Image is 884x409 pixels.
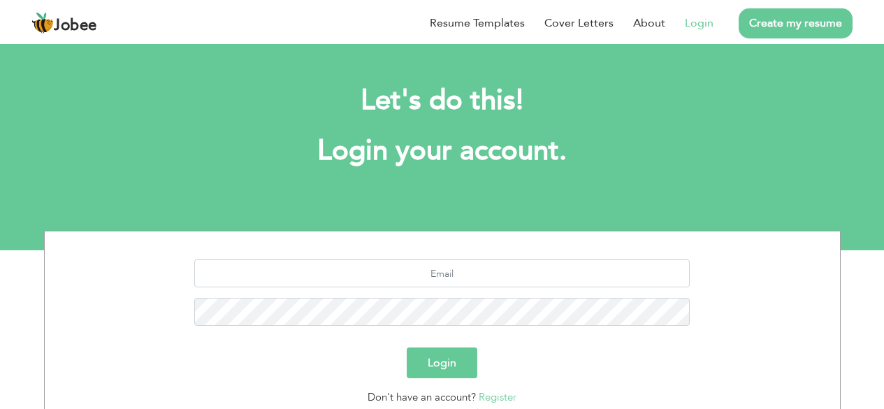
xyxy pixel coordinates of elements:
[65,82,820,119] h2: Let's do this!
[54,18,97,34] span: Jobee
[31,12,97,34] a: Jobee
[633,15,665,31] a: About
[430,15,525,31] a: Resume Templates
[368,390,476,404] span: Don't have an account?
[65,133,820,169] h1: Login your account.
[479,390,516,404] a: Register
[544,15,614,31] a: Cover Letters
[194,259,690,287] input: Email
[685,15,713,31] a: Login
[31,12,54,34] img: jobee.io
[407,347,477,378] button: Login
[739,8,853,38] a: Create my resume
